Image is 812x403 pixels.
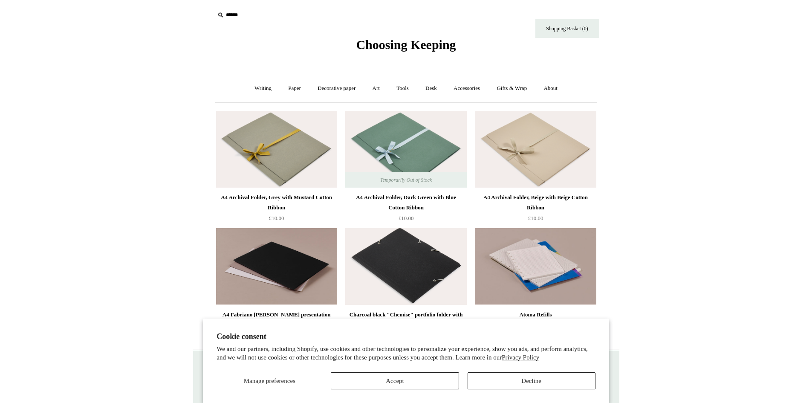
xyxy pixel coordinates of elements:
a: A4 Archival Folder, Beige with Beige Cotton Ribbon A4 Archival Folder, Beige with Beige Cotton Ri... [475,111,596,188]
div: Charcoal black "Chemise" portfolio folder with grey elastic [347,310,464,330]
div: Atoma Refills [477,310,594,320]
a: Gifts & Wrap [489,77,535,100]
button: Decline [468,372,595,389]
a: Choosing Keeping [356,44,456,50]
div: A4 Archival Folder, Dark Green with Blue Cotton Ribbon [347,192,464,213]
button: Manage preferences [217,372,322,389]
a: A4 Archival Folder, Grey with Mustard Cotton Ribbon A4 Archival Folder, Grey with Mustard Cotton ... [216,111,337,188]
a: A4 Archival Folder, Dark Green with Blue Cotton Ribbon £10.00 [345,192,466,227]
a: Privacy Policy [502,354,539,361]
a: Charcoal black "Chemise" portfolio folder with grey elastic Charcoal black "Chemise" portfolio fo... [345,228,466,305]
span: Manage preferences [244,377,295,384]
a: Writing [247,77,279,100]
a: A4 Fabriano [PERSON_NAME] presentation folder £10.00 [216,310,337,345]
a: A4 Fabriano Murillo presentation folder A4 Fabriano Murillo presentation folder [216,228,337,305]
div: A4 Archival Folder, Grey with Mustard Cotton Ribbon [218,192,335,213]
a: Paper [280,77,309,100]
a: A4 Archival Folder, Dark Green with Blue Cotton Ribbon A4 Archival Folder, Dark Green with Blue C... [345,111,466,188]
h2: Cookie consent [217,332,595,341]
a: Charcoal black "Chemise" portfolio folder with grey elastic from£8.50 [345,310,466,345]
span: Temporarily Out of Stock [372,172,440,188]
img: Atoma Refills [475,228,596,305]
a: Atoma Refills from£4.50 [475,310,596,345]
div: A4 Archival Folder, Beige with Beige Cotton Ribbon [477,192,594,213]
img: A4 Archival Folder, Grey with Mustard Cotton Ribbon [216,111,337,188]
a: A4 Archival Folder, Grey with Mustard Cotton Ribbon £10.00 [216,192,337,227]
a: Atoma Refills Atoma Refills [475,228,596,305]
span: Choosing Keeping [356,38,456,52]
a: Accessories [446,77,488,100]
a: A4 Archival Folder, Beige with Beige Cotton Ribbon £10.00 [475,192,596,227]
button: Accept [331,372,459,389]
img: Charcoal black "Chemise" portfolio folder with grey elastic [345,228,466,305]
a: Tools [389,77,416,100]
a: Decorative paper [310,77,363,100]
a: Shopping Basket (0) [535,19,599,38]
a: Desk [418,77,445,100]
a: About [536,77,565,100]
p: We and our partners, including Shopify, use cookies and other technologies to personalize your ex... [217,345,595,362]
a: Art [365,77,387,100]
div: A4 Fabriano [PERSON_NAME] presentation folder [218,310,335,330]
span: £10.00 [528,215,543,221]
span: £10.00 [399,215,414,221]
img: A4 Archival Folder, Dark Green with Blue Cotton Ribbon [345,111,466,188]
img: A4 Archival Folder, Beige with Beige Cotton Ribbon [475,111,596,188]
img: A4 Fabriano Murillo presentation folder [216,228,337,305]
span: £10.00 [269,215,284,221]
